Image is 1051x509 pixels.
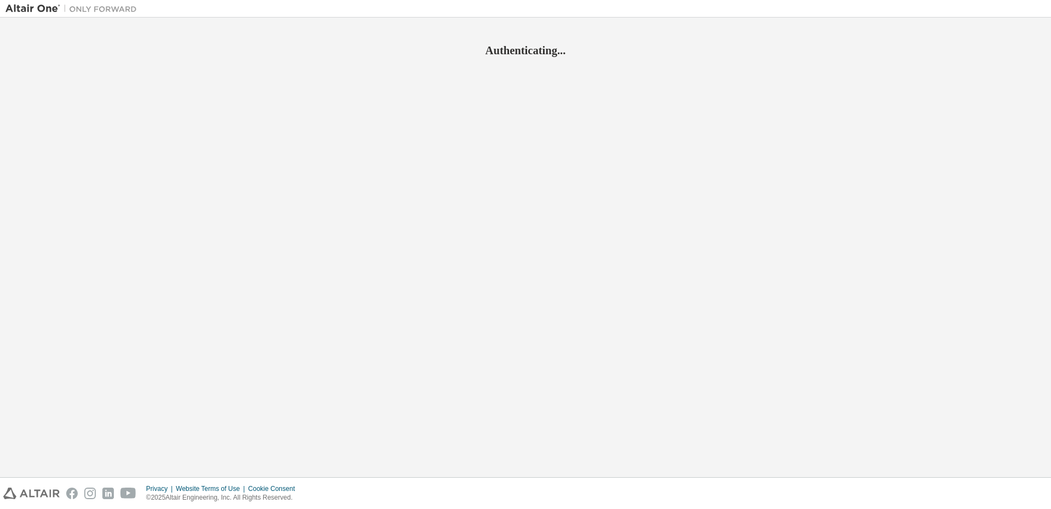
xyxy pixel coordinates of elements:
[146,493,302,502] p: © 2025 Altair Engineering, Inc. All Rights Reserved.
[5,43,1046,58] h2: Authenticating...
[3,488,60,499] img: altair_logo.svg
[120,488,136,499] img: youtube.svg
[84,488,96,499] img: instagram.svg
[176,484,248,493] div: Website Terms of Use
[146,484,176,493] div: Privacy
[248,484,301,493] div: Cookie Consent
[66,488,78,499] img: facebook.svg
[102,488,114,499] img: linkedin.svg
[5,3,142,14] img: Altair One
